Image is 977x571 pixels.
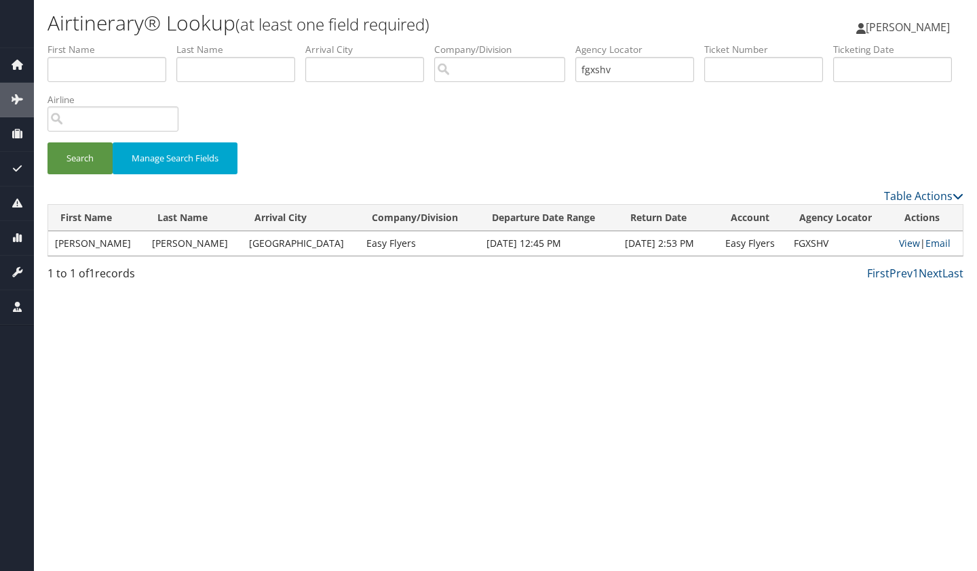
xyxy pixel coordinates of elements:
a: Table Actions [884,189,963,203]
label: First Name [47,43,176,56]
span: 1 [89,266,95,281]
h1: Airtinerary® Lookup [47,9,658,37]
button: Manage Search Fields [113,142,237,174]
label: Agency Locator [575,43,704,56]
td: [GEOGRAPHIC_DATA] [242,231,360,256]
label: Last Name [176,43,305,56]
small: (at least one field required) [235,13,429,35]
a: Prev [889,266,913,281]
td: [DATE] 2:53 PM [618,231,719,256]
td: Easy Flyers [360,231,480,256]
th: Departure Date Range: activate to sort column ascending [480,205,618,231]
a: Next [919,266,942,281]
a: First [867,266,889,281]
td: [DATE] 12:45 PM [480,231,618,256]
td: FGXSHV [787,231,892,256]
th: Actions [892,205,963,231]
th: Return Date: activate to sort column descending [618,205,719,231]
label: Arrival City [305,43,434,56]
label: Company/Division [434,43,575,56]
a: [PERSON_NAME] [856,7,963,47]
a: 1 [913,266,919,281]
a: View [899,237,920,250]
th: Arrival City: activate to sort column ascending [242,205,360,231]
th: First Name: activate to sort column ascending [48,205,145,231]
td: [PERSON_NAME] [48,231,145,256]
span: [PERSON_NAME] [866,20,950,35]
label: Ticket Number [704,43,833,56]
button: Search [47,142,113,174]
th: Account: activate to sort column ascending [719,205,787,231]
label: Airline [47,93,189,106]
label: Ticketing Date [833,43,962,56]
th: Agency Locator: activate to sort column ascending [787,205,892,231]
th: Company/Division [360,205,480,231]
td: Easy Flyers [719,231,787,256]
th: Last Name: activate to sort column ascending [145,205,242,231]
td: | [892,231,963,256]
td: [PERSON_NAME] [145,231,242,256]
div: 1 to 1 of records [47,265,261,288]
a: Last [942,266,963,281]
a: Email [925,237,951,250]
